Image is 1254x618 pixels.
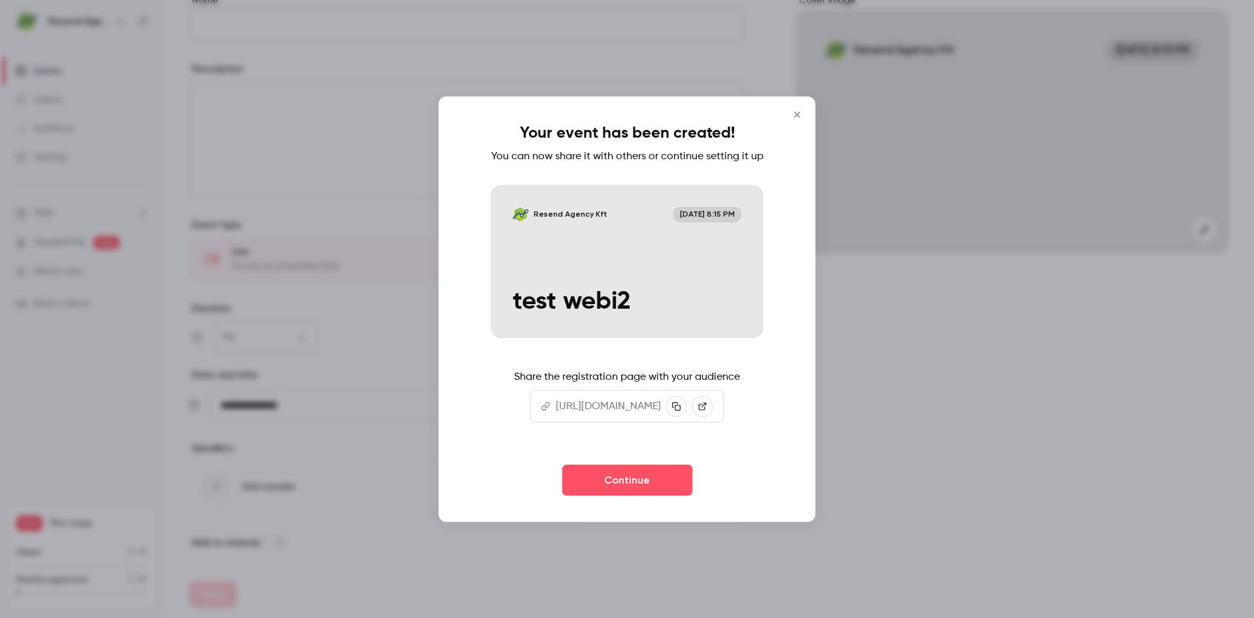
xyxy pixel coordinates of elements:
[514,369,740,385] p: Share the registration page with your audience
[513,206,529,223] img: test webi2
[562,465,692,496] button: Continue
[784,101,811,127] button: Close
[491,148,764,164] p: You can now share it with others or continue setting it up
[513,287,742,316] p: test webi2
[520,122,735,143] h1: Your event has been created!
[534,209,607,220] p: Resend Agency Kft
[673,206,741,223] span: [DATE] 8:15 PM
[556,399,661,414] p: [URL][DOMAIN_NAME]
